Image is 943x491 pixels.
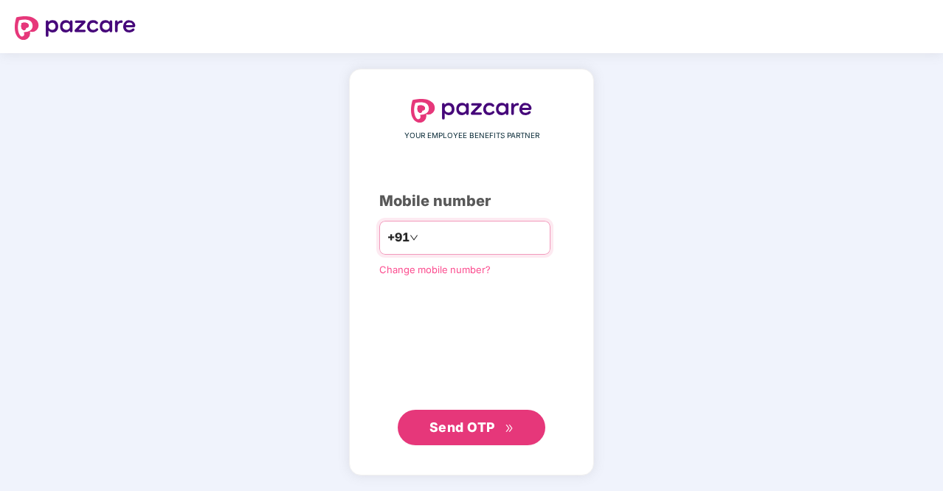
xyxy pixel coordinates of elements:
span: Send OTP [429,419,495,435]
img: logo [411,99,532,123]
span: +91 [387,228,410,247]
div: Mobile number [379,190,564,213]
a: Change mobile number? [379,264,491,275]
span: double-right [505,424,514,433]
button: Send OTPdouble-right [398,410,545,445]
span: YOUR EMPLOYEE BENEFITS PARTNER [404,130,539,142]
img: logo [15,16,136,40]
span: down [410,233,418,242]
